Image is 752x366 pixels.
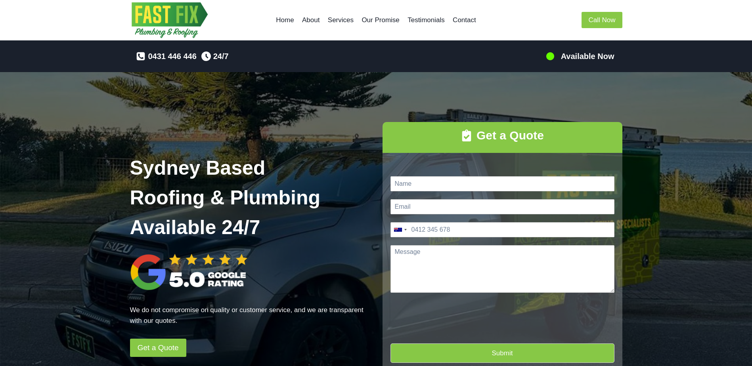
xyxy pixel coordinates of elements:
[272,11,480,30] nav: Primary Navigation
[476,129,544,142] strong: Get a Quote
[130,153,370,242] h1: Sydney Based Roofing & Plumbing Available 24/7
[390,222,614,237] input: Phone
[130,339,186,357] a: Get a Quote
[213,50,229,63] span: 24/7
[391,223,409,237] button: Selected country
[561,50,614,62] h5: Available Now
[404,11,449,30] a: Testimonials
[390,301,511,360] iframe: reCAPTCHA
[545,51,555,61] img: 100-percents.png
[130,305,370,326] p: We do not compromise on quality or customer service, and we are transparent with our quotes.
[358,11,404,30] a: Our Promise
[148,50,196,63] span: 0431 446 446
[582,12,622,28] a: Call Now
[449,11,480,30] a: Contact
[324,11,358,30] a: Services
[138,342,179,354] span: Get a Quote
[390,176,614,191] input: Name
[390,343,614,363] button: Submit
[390,199,614,214] input: Email
[272,11,298,30] a: Home
[136,50,196,63] a: 0431 446 446
[298,11,324,30] a: About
